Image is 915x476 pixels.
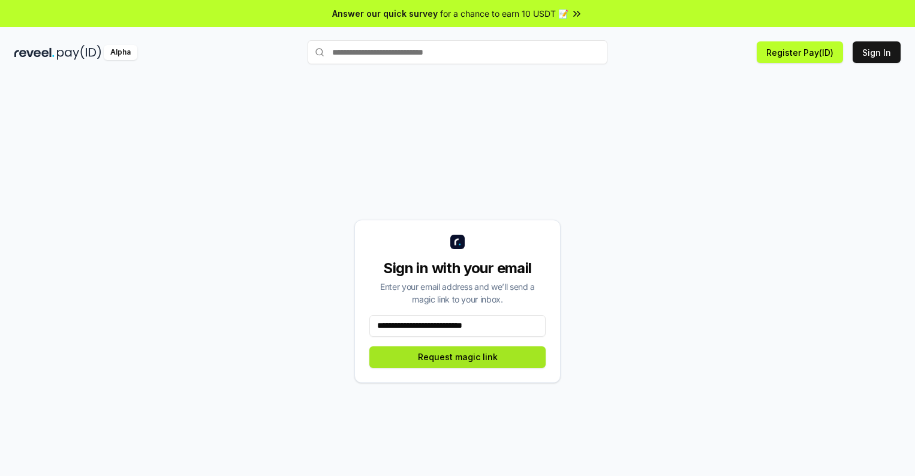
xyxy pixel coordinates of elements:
button: Sign In [853,41,901,63]
span: for a chance to earn 10 USDT 📝 [440,7,568,20]
button: Register Pay(ID) [757,41,843,63]
img: logo_small [450,235,465,249]
div: Alpha [104,45,137,60]
button: Request magic link [369,346,546,368]
div: Enter your email address and we’ll send a magic link to your inbox. [369,280,546,306]
span: Answer our quick survey [332,7,438,20]
img: pay_id [57,45,101,60]
img: reveel_dark [14,45,55,60]
div: Sign in with your email [369,259,546,278]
